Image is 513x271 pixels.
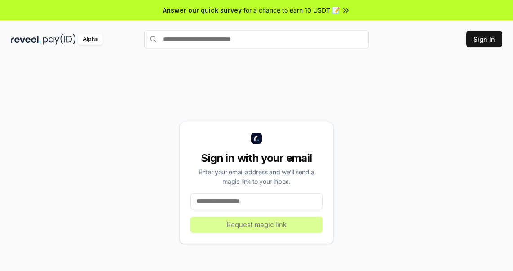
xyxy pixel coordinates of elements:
span: for a chance to earn 10 USDT 📝 [243,5,340,15]
img: pay_id [43,34,76,45]
div: Sign in with your email [190,151,323,165]
div: Alpha [78,34,103,45]
img: logo_small [251,133,262,144]
span: Answer our quick survey [163,5,242,15]
div: Enter your email address and we’ll send a magic link to your inbox. [190,167,323,186]
img: reveel_dark [11,34,41,45]
button: Sign In [466,31,502,47]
